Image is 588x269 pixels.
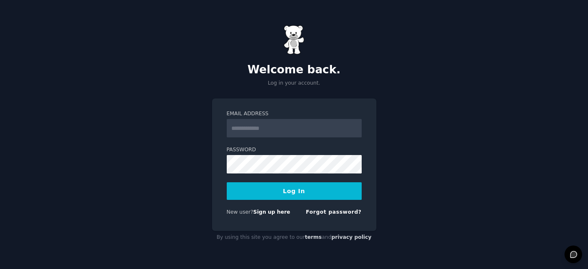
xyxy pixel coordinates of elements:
a: Forgot password? [306,209,362,215]
a: terms [305,234,321,240]
span: New user? [227,209,254,215]
a: Sign up here [253,209,290,215]
p: Log in your account. [212,80,376,87]
div: By using this site you agree to our and [212,231,376,244]
button: Log In [227,182,362,200]
img: Gummy Bear [284,25,305,54]
label: Password [227,146,362,154]
a: privacy policy [332,234,372,240]
h2: Welcome back. [212,63,376,77]
label: Email Address [227,110,362,118]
